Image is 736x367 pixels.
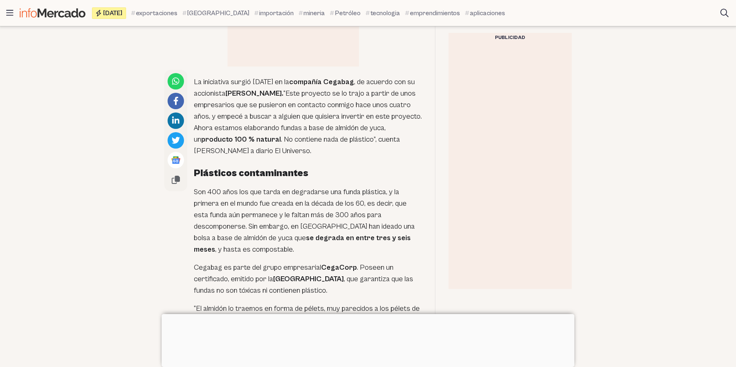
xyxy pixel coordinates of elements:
span: [DATE] [103,10,122,16]
iframe: Advertisement [448,43,572,289]
strong: CegaCorp [321,263,357,272]
a: importación [254,8,294,18]
span: emprendimientos [410,8,460,18]
a: tecnologia [366,8,400,18]
a: mineria [299,8,325,18]
span: Petróleo [335,8,361,18]
strong: producto 100 % natural [201,135,281,144]
strong: [PERSON_NAME]. [225,89,283,98]
div: Publicidad [448,33,572,43]
p: Cegabag es parte del grupo empresarial . Poseen un certificado, emitido por la , que garantiza qu... [194,262,422,296]
strong: Plásticos contaminantes [194,167,308,179]
span: tecnologia [370,8,400,18]
strong: [GEOGRAPHIC_DATA] [273,275,344,283]
a: emprendimientos [405,8,460,18]
span: exportaciones [136,8,177,18]
span: importación [259,8,294,18]
strong: se degrada en entre tres y seis meses [194,234,411,254]
strong: compañía Cegabag [289,78,354,86]
span: mineria [304,8,325,18]
span: aplicaciones [470,8,505,18]
p: “El almidón lo traemos en forma de pélets, muy parecidos a los pélets de plástico, pero natural. ... [194,303,422,349]
a: Petróleo [330,8,361,18]
p: Son 400 años los que tarda en degradarse una funda plástica, y la primera en el mundo fue creada ... [194,186,422,255]
a: exportaciones [131,8,177,18]
img: Infomercado Ecuador logo [20,8,85,18]
a: [GEOGRAPHIC_DATA] [182,8,249,18]
span: [GEOGRAPHIC_DATA] [187,8,249,18]
iframe: Advertisement [162,314,575,365]
img: Google News logo [171,155,181,165]
a: aplicaciones [465,8,505,18]
p: La iniciativa surgió [DATE] en la , de acuerdo con su accionista “Este proyecto se lo trajo a par... [194,76,422,157]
